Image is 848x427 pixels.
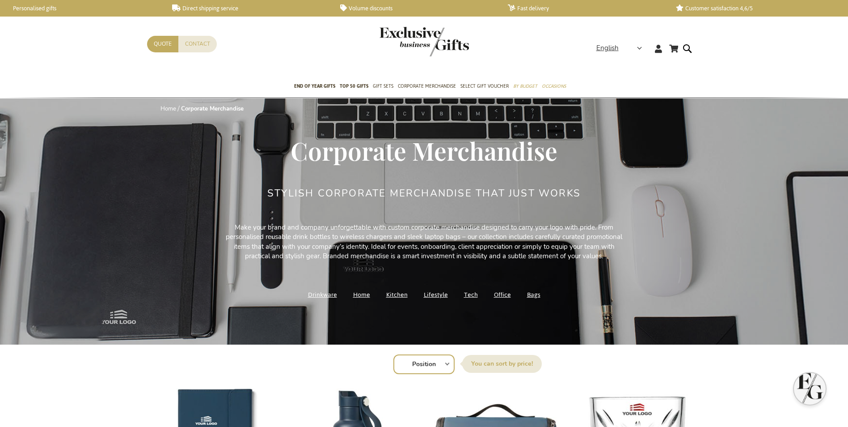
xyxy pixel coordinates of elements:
a: Corporate Merchandise [398,76,456,98]
span: Occasions [542,81,566,91]
a: Volume discounts [340,4,494,12]
a: Drinkware [308,289,337,301]
p: Make your brand and company unforgettable with custom corporate merchandise designed to carry you... [223,223,625,261]
a: Home [353,289,370,301]
h2: Stylish Corporate Merchandise That Just Works [267,188,581,199]
span: Gift Sets [373,81,393,91]
span: By Budget [513,81,537,91]
a: Personalised gifts [4,4,158,12]
a: Contact [178,36,217,52]
span: Corporate Merchandise [398,81,456,91]
img: Exclusive Business gifts logo [380,27,469,56]
span: End of year gifts [294,81,335,91]
a: Tech [464,289,478,301]
a: TOP 50 Gifts [340,76,368,98]
span: Corporate Merchandise [291,134,557,167]
a: Home [160,105,176,113]
a: store logo [380,27,424,56]
a: Bags [527,289,540,301]
span: English [596,43,619,53]
span: Select Gift Voucher [460,81,509,91]
a: By Budget [513,76,537,98]
a: Customer satisfaction 4,6/5 [676,4,829,12]
a: Office [494,289,511,301]
a: Fast delivery [508,4,661,12]
a: End of year gifts [294,76,335,98]
a: Direct shipping service [172,4,325,12]
a: Quote [147,36,178,52]
span: TOP 50 Gifts [340,81,368,91]
label: Sort By [462,355,542,373]
a: Lifestyle [424,289,448,301]
a: Kitchen [386,289,408,301]
a: Gift Sets [373,76,393,98]
a: Select Gift Voucher [460,76,509,98]
a: Occasions [542,76,566,98]
strong: Corporate Merchandise [181,105,244,113]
